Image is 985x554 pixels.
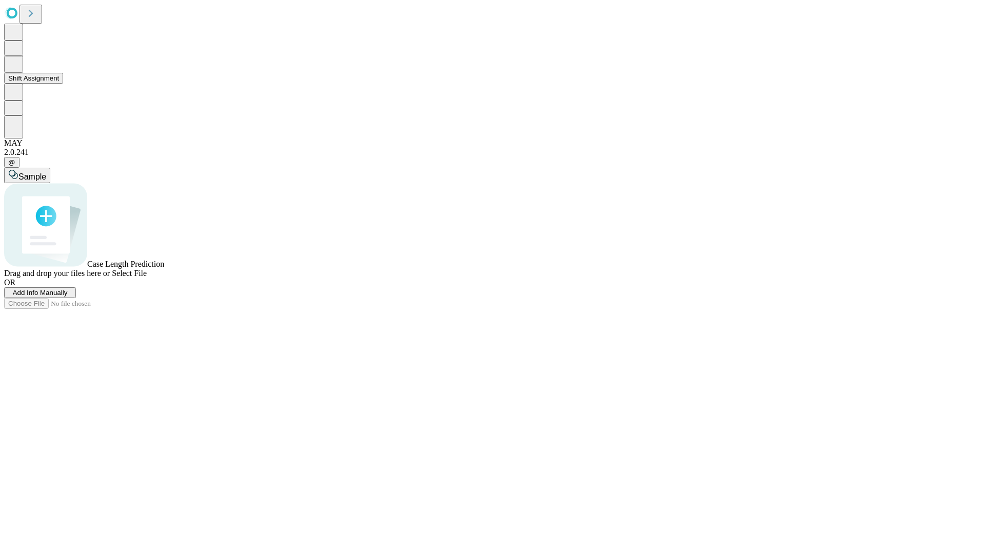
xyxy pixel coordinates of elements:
[8,159,15,166] span: @
[4,287,76,298] button: Add Info Manually
[4,269,110,278] span: Drag and drop your files here or
[4,157,19,168] button: @
[4,73,63,84] button: Shift Assignment
[112,269,147,278] span: Select File
[87,260,164,268] span: Case Length Prediction
[4,168,50,183] button: Sample
[4,148,981,157] div: 2.0.241
[4,138,981,148] div: MAY
[13,289,68,296] span: Add Info Manually
[18,172,46,181] span: Sample
[4,278,15,287] span: OR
